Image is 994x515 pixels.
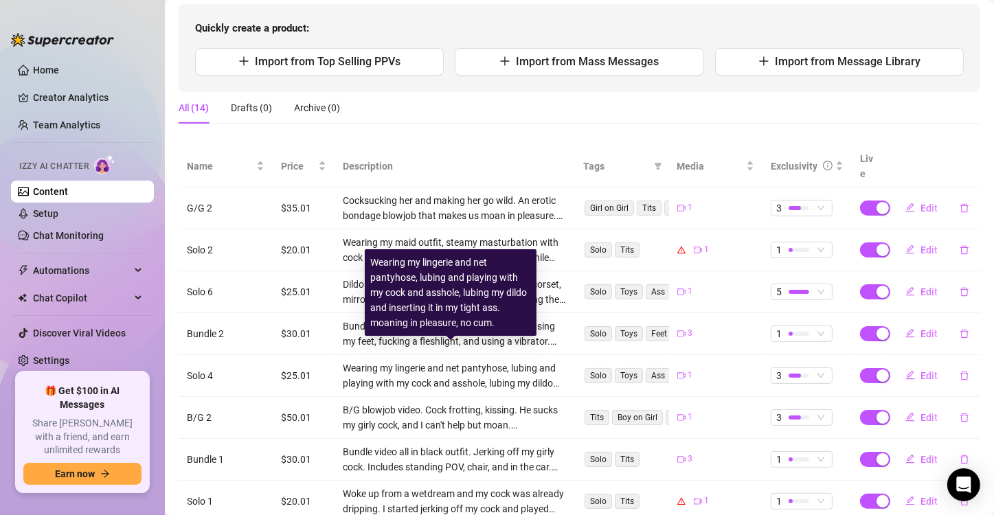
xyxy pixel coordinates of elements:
[343,360,567,391] div: Wearing my lingerie and net pantyhose, lubing and playing with my cock and asshole, lubing my dil...
[949,448,980,470] button: delete
[775,55,920,68] span: Import from Message Library
[677,288,686,296] span: video-camera
[100,469,110,479] span: arrow-right
[615,368,643,383] span: Toys
[694,497,702,505] span: video-camera
[776,452,782,467] span: 1
[585,410,609,425] span: Tits
[238,56,249,67] span: plus
[33,186,68,197] a: Content
[771,159,817,174] div: Exclusivity
[273,229,335,271] td: $20.01
[455,48,703,76] button: Import from Mass Messages
[33,65,59,76] a: Home
[575,146,669,187] th: Tags
[688,453,693,466] span: 3
[949,239,980,261] button: delete
[949,197,980,219] button: delete
[905,328,915,338] span: edit
[273,355,335,397] td: $25.01
[852,146,886,187] th: Live
[273,439,335,481] td: $30.01
[615,326,643,341] span: Toys
[646,284,670,299] span: Ass
[776,326,782,341] span: 1
[612,410,663,425] span: Boy on Girl
[33,287,131,309] span: Chat Copilot
[343,193,567,223] div: Cocksucking her and making her go wild. An erotic bondage blowjob that makes us moan in pleasure....
[905,412,915,422] span: edit
[585,326,612,341] span: Solo
[949,281,980,303] button: delete
[776,284,782,299] span: 5
[905,454,915,463] span: edit
[677,413,686,422] span: video-camera
[960,413,969,422] span: delete
[823,161,833,170] span: info-circle
[343,319,567,349] div: Bundle video of me using toys. Teasing dildo using my feet, fucking a fleshlight, and using a vib...
[664,201,690,216] span: Oral
[273,313,335,355] td: $30.01
[499,56,510,67] span: plus
[949,365,980,387] button: delete
[195,22,309,34] strong: Quickly create a product:
[677,204,686,212] span: video-camera
[705,494,710,507] span: 1
[758,56,769,67] span: plus
[905,286,915,296] span: edit
[677,159,744,174] span: Media
[179,397,273,439] td: B/G 2
[94,154,115,174] img: AI Chatter
[905,244,915,254] span: edit
[33,87,143,108] a: Creator Analytics
[894,365,949,387] button: Edit
[949,407,980,428] button: delete
[273,187,335,229] td: $35.01
[195,48,444,76] button: Import from Top Selling PPVs
[960,371,969,380] span: delete
[677,371,686,380] span: video-camera
[273,146,335,187] th: Price
[179,100,209,115] div: All (14)
[920,203,938,214] span: Edit
[677,455,686,463] span: video-camera
[231,100,272,115] div: Drafts (0)
[894,323,949,345] button: Edit
[187,159,253,174] span: Name
[179,229,273,271] td: Solo 2
[273,397,335,439] td: $50.01
[715,48,964,76] button: Import from Message Library
[179,355,273,397] td: Solo 4
[179,146,273,187] th: Name
[585,368,612,383] span: Solo
[894,239,949,261] button: Edit
[343,277,567,307] div: Dildo riding, wearing only net pantyhose and corset, mirror view, jerking my girly cock off while...
[894,197,949,219] button: Edit
[637,201,662,216] span: Tits
[585,242,612,257] span: Solo
[920,370,938,381] span: Edit
[960,287,969,297] span: delete
[705,243,710,256] span: 1
[273,271,335,313] td: $25.01
[960,245,969,255] span: delete
[894,448,949,470] button: Edit
[776,368,782,383] span: 3
[294,100,340,115] div: Archive (0)
[33,355,69,366] a: Settings
[18,265,29,276] span: thunderbolt
[949,323,980,345] button: delete
[615,452,640,467] span: Tits
[516,55,659,68] span: Import from Mass Messages
[33,260,131,282] span: Automations
[615,494,640,509] span: Tits
[646,326,673,341] span: Feet
[920,412,938,423] span: Edit
[335,146,575,187] th: Description
[19,160,89,173] span: Izzy AI Chatter
[776,494,782,509] span: 1
[960,455,969,464] span: delete
[370,255,531,330] div: Wearing my lingerie and net pantyhose, lubing and playing with my cock and asshole, lubing my dil...
[646,368,670,383] span: Ass
[688,327,693,340] span: 3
